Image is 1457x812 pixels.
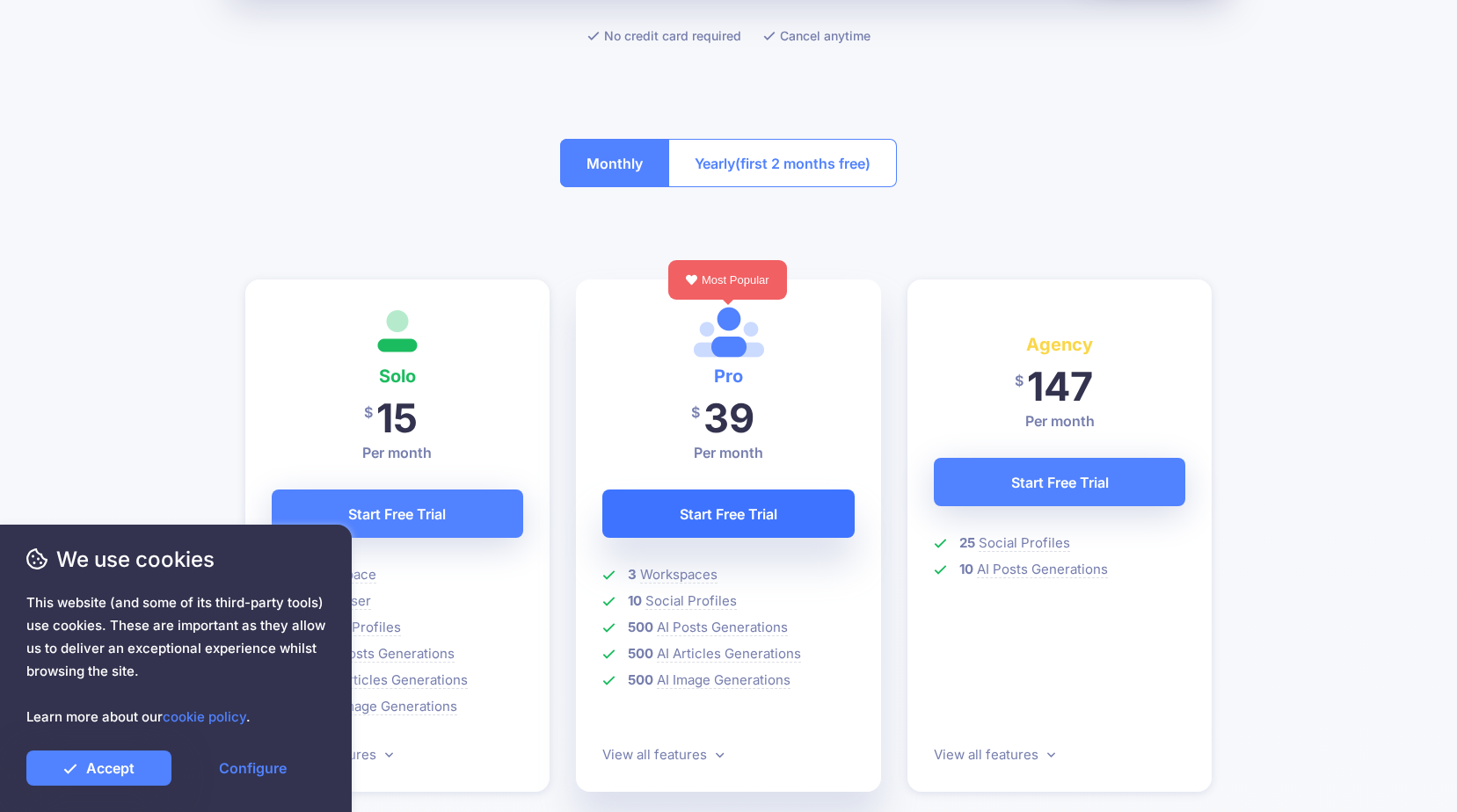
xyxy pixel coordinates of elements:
b: 500 [628,645,653,662]
span: AI Posts Generations [977,561,1108,578]
button: Monthly [560,139,669,187]
a: View all features [272,746,393,763]
span: AI Posts Generations [324,645,455,663]
a: Start Free Trial [602,489,855,538]
b: 3 [628,566,637,583]
li: Cancel anytime [763,25,871,47]
span: Workspaces [640,566,718,584]
span: $ [364,393,373,432]
span: Social Profiles [979,534,1070,552]
button: Yearly(first 2 months free) [668,139,897,187]
span: AI Articles Generations [324,671,468,689]
a: Accept [26,750,171,786]
p: Per month [934,410,1186,431]
b: 500 [628,619,653,635]
div: Most Popular [668,260,787,300]
span: $ [1015,361,1024,401]
p: Per month [602,442,855,463]
a: Start Free Trial [272,489,524,538]
span: $ [691,393,700,432]
b: 500 [628,671,653,688]
h4: Agency [934,330,1186,359]
a: Start Free Trial [934,458,1186,506]
a: cookie policy [163,708,246,725]
span: 15 [376,394,418,442]
span: Social Profiles [645,592,737,610]
p: Per month [272,442,524,463]
b: 10 [628,592,642,609]
b: 25 [959,534,975,551]
span: This website (and some of its third-party tools) use cookies. These are important as they allow u... [26,591,325,729]
b: 10 [959,561,973,577]
span: 39 [703,394,754,442]
span: AI Articles Generations [657,645,801,663]
span: 147 [1027,362,1093,410]
span: AI Posts Generations [657,619,788,636]
li: No credit card required [587,25,741,47]
a: View all features [934,746,1055,763]
span: (first 2 months free) [735,149,871,178]
span: AI Image Generations [657,671,790,689]
a: Configure [180,750,325,786]
span: We use cookies [26,544,325,575]
span: AI Image Generations [324,698,457,715]
h4: Solo [272,362,524,390]
span: Social Profiles [310,619,401,636]
h4: Pro [602,362,855,390]
a: View all features [602,746,724,763]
